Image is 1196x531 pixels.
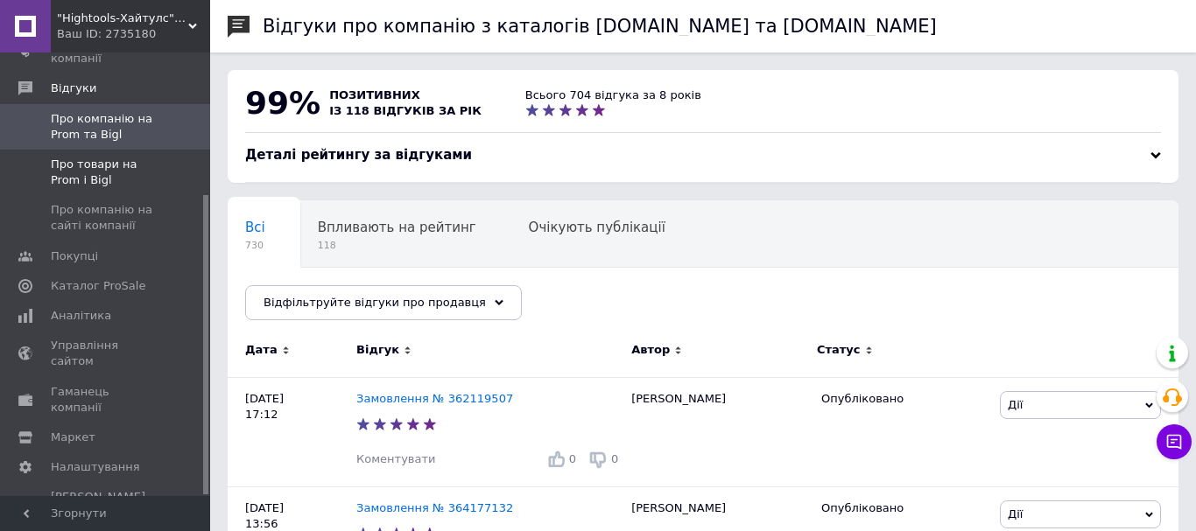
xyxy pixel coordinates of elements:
[51,384,162,416] span: Гаманець компанії
[525,87,701,103] div: Всього 704 відгука за 8 років
[1008,398,1023,411] span: Дії
[264,296,486,309] span: Відфільтруйте відгуки про продавця
[356,501,513,514] a: Замовлення № 364177132
[245,239,265,252] span: 730
[356,452,435,465] span: Коментувати
[51,157,162,188] span: Про товари на Prom і Bigl
[329,104,482,117] span: із 118 відгуків за рік
[1008,507,1023,521] span: Дії
[57,26,210,42] div: Ваш ID: 2735180
[529,220,665,235] span: Очікують публікації
[245,147,472,163] span: Деталі рейтингу за відгуками
[245,286,423,302] span: Опубліковані без комен...
[356,392,513,405] a: Замовлення № 362119507
[51,111,162,143] span: Про компанію на Prom та Bigl
[51,459,140,475] span: Налаштування
[329,88,420,101] span: позитивних
[821,391,987,407] div: Опубліковано
[51,202,162,234] span: Про компанію на сайті компанії
[51,80,96,96] span: Відгуки
[228,377,356,486] div: [DATE] 17:12
[245,220,265,235] span: Всі
[245,146,1161,164] div: Деталі рейтингу за відгуками
[51,308,111,324] span: Аналітика
[1157,424,1192,459] button: Чат з покупцем
[318,220,476,235] span: Впливають на рейтинг
[569,452,576,465] span: 0
[623,377,813,486] div: [PERSON_NAME]
[245,342,278,358] span: Дата
[228,268,458,334] div: Опубліковані без коментаря
[51,248,98,264] span: Покупці
[611,452,618,465] span: 0
[57,10,188,26] span: "Hightools-Хайтулс" Інтернет-магазин інструменту
[631,342,670,358] span: Автор
[356,451,435,467] div: Коментувати
[817,342,861,358] span: Статус
[245,85,320,121] span: 99%
[263,16,937,37] h1: Відгуки про компанію з каталогів [DOMAIN_NAME] та [DOMAIN_NAME]
[821,500,987,516] div: Опубліковано
[51,278,145,294] span: Каталог ProSale
[318,239,476,252] span: 118
[51,338,162,369] span: Управління сайтом
[356,342,399,358] span: Відгук
[51,430,95,445] span: Маркет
